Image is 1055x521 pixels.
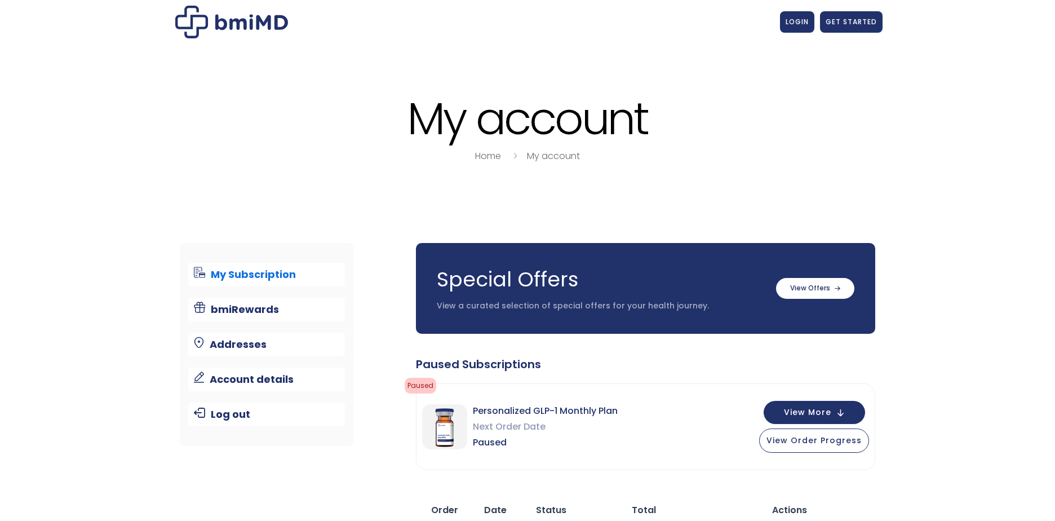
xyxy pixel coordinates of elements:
span: Order [431,504,458,516]
a: Addresses [188,333,345,356]
a: bmiRewards [188,298,345,321]
p: View a curated selection of special offers for your health journey. [437,301,765,312]
i: breadcrumbs separator [509,149,521,162]
span: Personalized GLP-1 Monthly Plan [473,403,618,419]
a: GET STARTED [820,11,883,33]
span: Status [536,504,566,516]
h1: My account [172,95,883,143]
button: View More [764,401,865,424]
h3: Special Offers [437,266,765,294]
span: Actions [772,504,807,516]
span: Total [632,504,656,516]
a: My Subscription [188,263,345,286]
span: View More [784,409,831,416]
span: View Order Progress [766,435,862,446]
a: My account [527,149,580,162]
a: Account details [188,368,345,391]
img: Personalized GLP-1 Monthly Plan [422,404,467,449]
span: Next Order Date [473,419,618,435]
span: LOGIN [786,17,809,27]
span: Date [484,504,507,516]
span: Paused [405,378,436,394]
a: Home [475,149,501,162]
span: GET STARTED [826,17,877,27]
div: Paused Subscriptions [416,356,875,372]
a: LOGIN [780,11,814,33]
button: View Order Progress [759,429,869,453]
nav: Account pages [180,243,354,446]
img: My account [175,6,288,38]
span: Paused [473,435,618,451]
a: Log out [188,403,345,426]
